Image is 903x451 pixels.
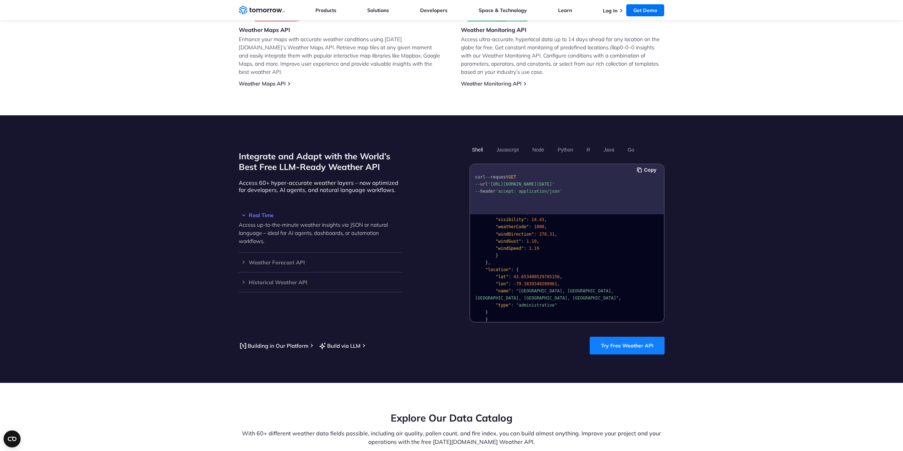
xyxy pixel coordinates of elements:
[420,7,447,13] a: Developers
[4,430,21,447] button: Open CMP widget
[508,274,511,279] span: :
[239,213,402,218] h3: Real Time
[485,260,488,265] span: }
[601,144,617,156] button: Java
[544,217,547,222] span: ,
[480,189,495,194] span: header
[479,7,527,13] a: Space & Technology
[315,7,336,13] a: Products
[513,281,516,286] span: -
[318,341,360,350] a: Build via LLM
[513,274,560,279] span: 43.653480529785156
[367,7,389,13] a: Solutions
[495,232,534,237] span: "windDirection"
[590,337,665,354] a: Try Free Weather API
[469,144,485,156] button: Shell
[239,35,442,76] p: Enhance your maps with accurate weather conditions using [DATE][DOMAIN_NAME]’s Weather Maps API. ...
[534,224,544,229] span: 1000
[461,26,529,34] h3: Weather Monitoring API
[521,239,524,244] span: :
[495,281,508,286] span: "lon"
[534,232,536,237] span: :
[637,166,659,174] button: Copy
[495,189,562,194] span: 'accept: application/json'
[239,341,308,350] a: Building in Our Platform
[239,411,665,425] h2: Explore Our Data Catalog
[529,246,539,251] span: 1.19
[530,144,546,156] button: Node
[555,144,576,156] button: Python
[475,189,480,194] span: --
[531,217,544,222] span: 14.43
[239,179,402,193] p: Access 60+ hyper-accurate weather layers – now optimized for developers, AI agents, and natural l...
[536,239,539,244] span: ,
[485,317,488,322] span: }
[511,288,513,293] span: :
[485,267,511,272] span: "location"
[239,280,402,285] h3: Historical Weather API
[508,281,511,286] span: :
[461,35,665,76] p: Access ultra-accurate, hyperlocal data up to 14 days ahead for any location on the globe for free...
[461,80,522,87] a: Weather Monitoring API
[475,288,619,301] span: "[GEOGRAPHIC_DATA], [GEOGRAPHIC_DATA], [GEOGRAPHIC_DATA], [GEOGRAPHIC_DATA], [GEOGRAPHIC_DATA]"
[495,224,529,229] span: "weatherCode"
[239,260,402,265] h3: Weather Forecast API
[495,253,498,258] span: }
[495,288,511,293] span: "name"
[544,224,547,229] span: ,
[511,303,513,308] span: :
[485,310,488,315] span: }
[529,224,531,229] span: :
[485,175,490,180] span: --
[239,5,285,16] a: Home link
[539,232,554,237] span: 278.31
[618,296,621,301] span: ,
[560,274,562,279] span: ,
[516,281,557,286] span: 79.3839340209961
[526,239,536,244] span: 1.19
[495,303,511,308] span: "type"
[475,175,485,180] span: curl
[495,246,523,251] span: "windSpeed"
[239,26,316,34] h3: Weather Maps API
[239,151,402,172] h2: Integrate and Adapt with the World’s Best Free LLM-Ready Weather API
[475,182,480,187] span: --
[557,281,560,286] span: ,
[516,267,518,272] span: {
[516,303,557,308] span: "administrative"
[488,260,490,265] span: ,
[558,7,572,13] a: Learn
[239,221,402,245] p: Access up-to-the-minute weather insights via JSON or natural language – ideal for AI agents, dash...
[495,217,526,222] span: "visibility"
[490,175,508,180] span: request
[603,7,617,14] a: Log In
[239,80,286,87] a: Weather Maps API
[555,232,557,237] span: ,
[480,182,488,187] span: url
[495,239,521,244] span: "windGust"
[526,217,529,222] span: :
[584,144,593,156] button: R
[508,175,516,180] span: GET
[625,144,637,156] button: Go
[511,267,513,272] span: :
[626,4,664,16] a: Get Demo
[488,182,555,187] span: '[URL][DOMAIN_NAME][DATE]'
[524,246,526,251] span: :
[239,429,665,446] p: With 60+ different weather data fields possible, including air quality, pollen count, and fire in...
[494,144,521,156] button: Javascript
[495,274,508,279] span: "lat"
